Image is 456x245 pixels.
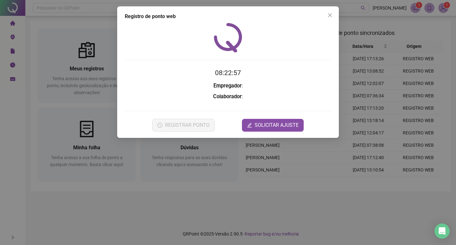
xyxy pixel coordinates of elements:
div: Open Intercom Messenger [434,223,450,239]
h3: : [125,93,331,101]
h3: : [125,82,331,90]
span: SOLICITAR AJUSTE [255,121,299,129]
strong: Empregador [213,83,242,89]
div: Registro de ponto web [125,13,331,20]
span: close [327,13,332,18]
time: 08:22:57 [215,69,241,77]
img: QRPoint [214,23,242,52]
button: Close [325,10,335,20]
button: editSOLICITAR AJUSTE [242,119,304,132]
span: edit [247,123,252,128]
strong: Colaborador [213,93,242,100]
button: REGISTRAR PONTO [152,119,215,132]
